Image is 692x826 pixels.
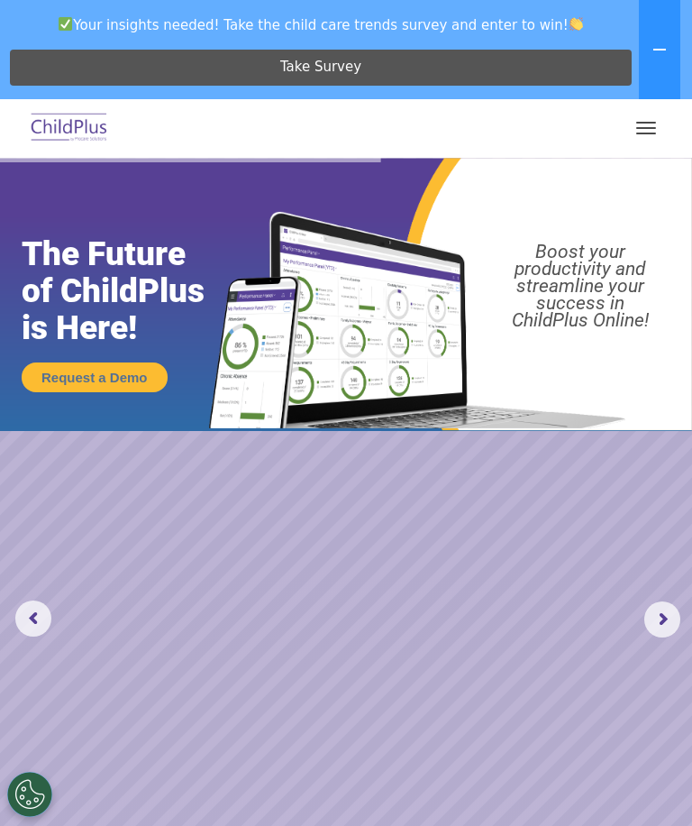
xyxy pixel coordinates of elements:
[7,7,635,42] span: Your insights needed! Take the child care trends survey and enter to win!
[27,107,112,150] img: ChildPlus by Procare Solutions
[59,17,72,31] img: ✅
[7,772,52,817] button: Cookies Settings
[478,243,682,329] rs-layer: Boost your productivity and streamline your success in ChildPlus Online!
[22,363,168,392] a: Request a Demo
[280,51,361,83] span: Take Survey
[569,17,583,31] img: 👏
[22,235,242,346] rs-layer: The Future of ChildPlus is Here!
[10,50,632,86] a: Take Survey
